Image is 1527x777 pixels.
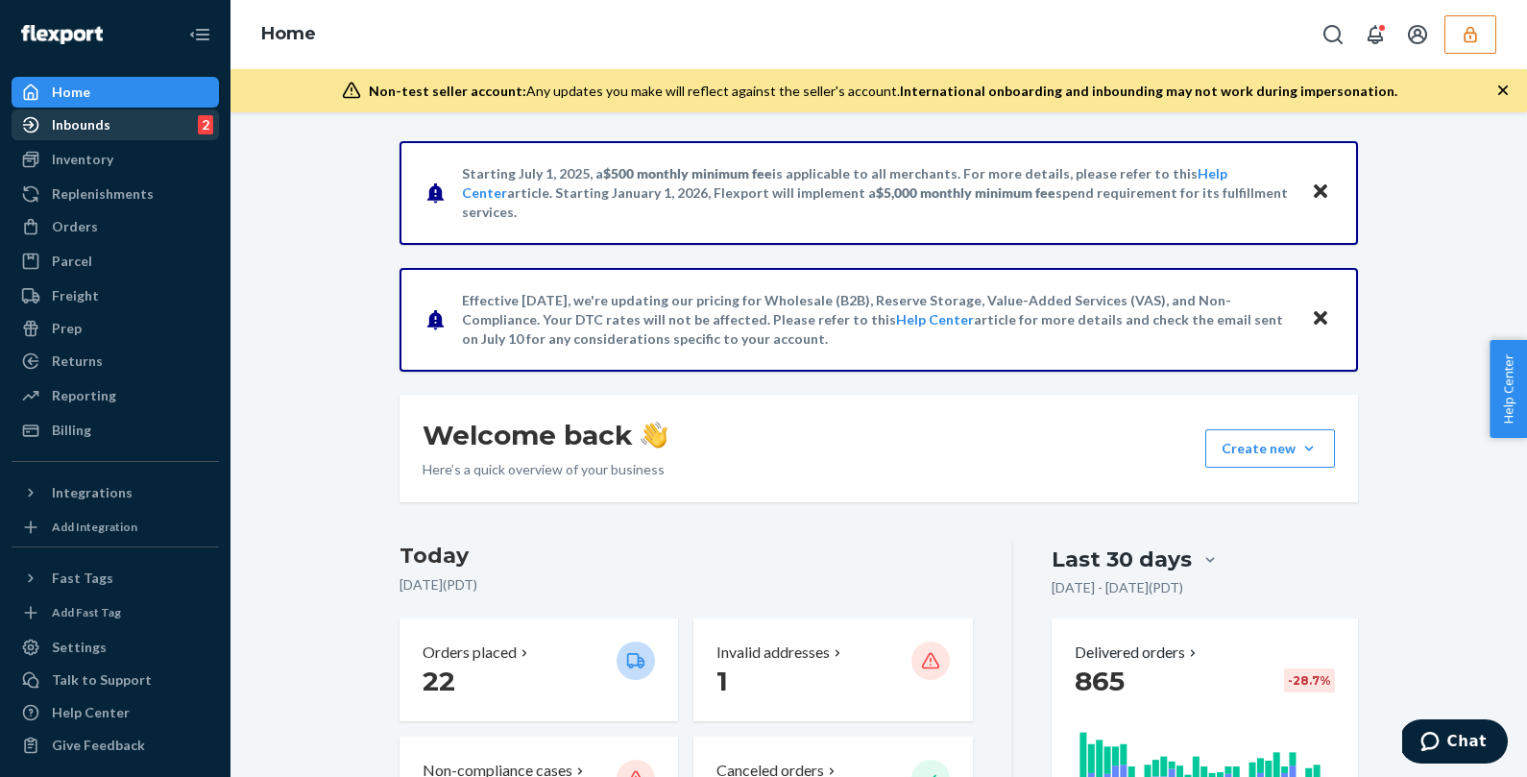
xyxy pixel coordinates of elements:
[1308,305,1333,333] button: Close
[400,541,973,571] h3: Today
[12,415,219,446] a: Billing
[12,313,219,344] a: Prep
[716,665,728,697] span: 1
[693,619,972,721] button: Invalid addresses 1
[52,252,92,271] div: Parcel
[369,82,1397,101] div: Any updates you make will reflect against the seller's account.
[52,184,154,204] div: Replenishments
[12,77,219,108] a: Home
[52,386,116,405] div: Reporting
[12,477,219,508] button: Integrations
[52,83,90,102] div: Home
[52,483,133,502] div: Integrations
[12,563,219,594] button: Fast Tags
[181,15,219,54] button: Close Navigation
[12,730,219,761] button: Give Feedback
[52,604,121,620] div: Add Fast Tag
[641,422,667,449] img: hand-wave emoji
[12,346,219,376] a: Returns
[52,638,107,657] div: Settings
[423,460,667,479] p: Here’s a quick overview of your business
[462,291,1293,349] p: Effective [DATE], we're updating our pricing for Wholesale (B2B), Reserve Storage, Value-Added Se...
[603,165,772,182] span: $500 monthly minimum fee
[1052,545,1192,574] div: Last 30 days
[1314,15,1352,54] button: Open Search Box
[423,665,455,697] span: 22
[12,601,219,624] a: Add Fast Tag
[12,179,219,209] a: Replenishments
[12,211,219,242] a: Orders
[261,23,316,44] a: Home
[52,703,130,722] div: Help Center
[12,516,219,539] a: Add Integration
[462,164,1293,222] p: Starting July 1, 2025, a is applicable to all merchants. For more details, please refer to this a...
[1490,340,1527,438] button: Help Center
[896,311,974,328] a: Help Center
[12,246,219,277] a: Parcel
[400,575,973,595] p: [DATE] ( PDT )
[423,642,517,664] p: Orders placed
[21,25,103,44] img: Flexport logo
[52,421,91,440] div: Billing
[12,380,219,411] a: Reporting
[52,519,137,535] div: Add Integration
[52,286,99,305] div: Freight
[52,115,110,134] div: Inbounds
[198,115,213,134] div: 2
[12,697,219,728] a: Help Center
[369,83,526,99] span: Non-test seller account:
[1075,642,1200,664] button: Delivered orders
[716,642,830,664] p: Invalid addresses
[1205,429,1335,468] button: Create new
[52,352,103,371] div: Returns
[900,83,1397,99] span: International onboarding and inbounding may not work during impersonation.
[52,736,145,755] div: Give Feedback
[1402,719,1508,767] iframe: Opens a widget where you can chat to one of our agents
[52,670,152,690] div: Talk to Support
[1308,179,1333,206] button: Close
[12,144,219,175] a: Inventory
[12,665,219,695] button: Talk to Support
[52,150,113,169] div: Inventory
[246,7,331,62] ol: breadcrumbs
[12,280,219,311] a: Freight
[1284,668,1335,692] div: -28.7 %
[52,319,82,338] div: Prep
[52,217,98,236] div: Orders
[1398,15,1437,54] button: Open account menu
[12,632,219,663] a: Settings
[52,569,113,588] div: Fast Tags
[12,109,219,140] a: Inbounds2
[1356,15,1394,54] button: Open notifications
[400,619,678,721] button: Orders placed 22
[1052,578,1183,597] p: [DATE] - [DATE] ( PDT )
[876,184,1055,201] span: $5,000 monthly minimum fee
[423,418,667,452] h1: Welcome back
[1075,665,1125,697] span: 865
